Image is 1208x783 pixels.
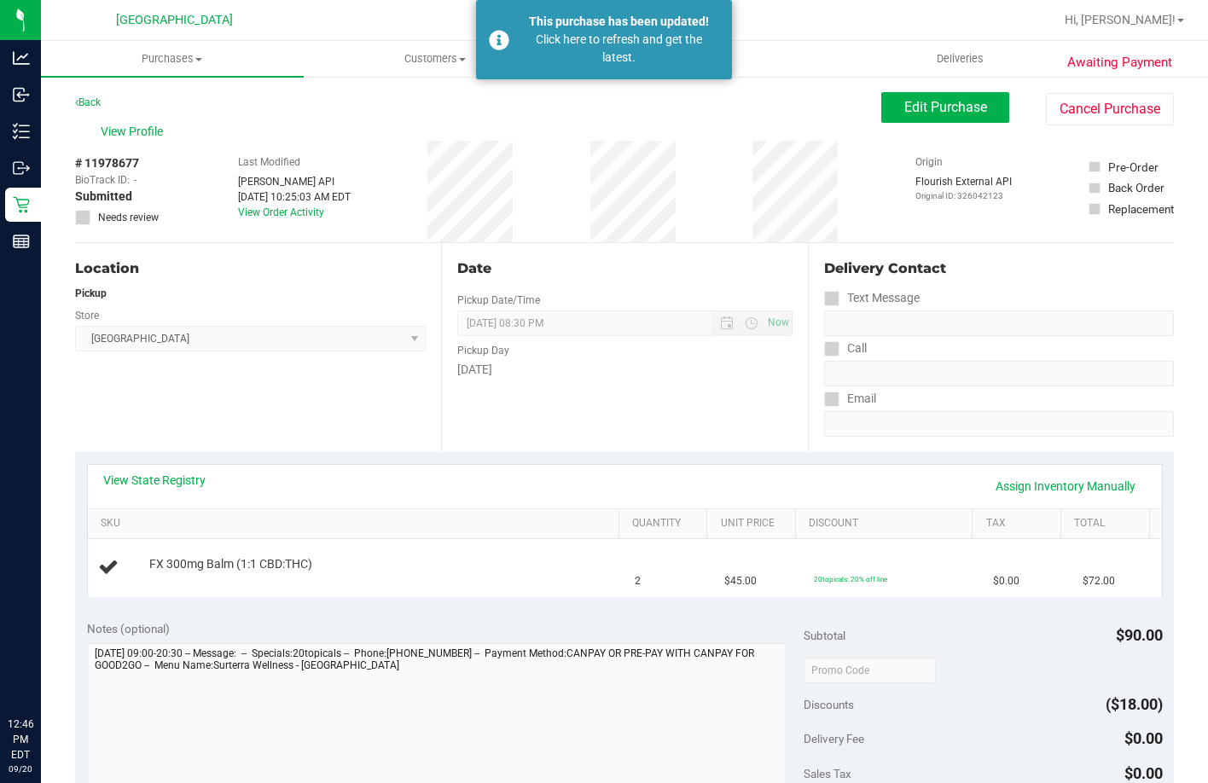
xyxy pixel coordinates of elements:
[1074,517,1142,531] a: Total
[134,172,136,188] span: -
[632,517,700,531] a: Quantity
[721,517,789,531] a: Unit Price
[824,386,876,411] label: Email
[238,206,324,218] a: View Order Activity
[519,31,719,67] div: Click here to refresh and get the latest.
[103,472,206,489] a: View State Registry
[98,210,159,225] span: Needs review
[1124,729,1163,747] span: $0.00
[457,361,792,379] div: [DATE]
[41,51,304,67] span: Purchases
[1116,626,1163,644] span: $90.00
[1106,695,1163,713] span: ($18.00)
[149,556,312,572] span: FX 300mg Balm (1:1 CBD:THC)
[238,174,351,189] div: [PERSON_NAME] API
[1067,53,1172,72] span: Awaiting Payment
[13,159,30,177] inline-svg: Outbound
[17,647,68,698] iframe: Resource center
[824,286,920,310] label: Text Message
[809,517,966,531] a: Discount
[984,472,1147,501] a: Assign Inventory Manually
[116,13,233,27] span: [GEOGRAPHIC_DATA]
[1108,159,1159,176] div: Pre-Order
[915,154,943,170] label: Origin
[904,99,987,115] span: Edit Purchase
[814,575,887,583] span: 20topicals: 20% off line
[824,361,1174,386] input: Format: (999) 999-9999
[87,622,170,635] span: Notes (optional)
[75,308,99,323] label: Store
[75,172,130,188] span: BioTrack ID:
[804,629,845,642] span: Subtotal
[824,310,1174,336] input: Format: (999) 999-9999
[804,689,854,720] span: Discounts
[8,716,33,763] p: 12:46 PM EDT
[304,41,566,77] a: Customers
[13,123,30,140] inline-svg: Inventory
[1124,764,1163,782] span: $0.00
[101,517,612,531] a: SKU
[1083,573,1115,589] span: $72.00
[804,732,864,745] span: Delivery Fee
[101,123,169,141] span: View Profile
[305,51,566,67] span: Customers
[1108,179,1164,196] div: Back Order
[457,343,509,358] label: Pickup Day
[75,287,107,299] strong: Pickup
[824,336,867,361] label: Call
[13,233,30,250] inline-svg: Reports
[457,258,792,279] div: Date
[824,258,1174,279] div: Delivery Contact
[238,154,300,170] label: Last Modified
[8,763,33,775] p: 09/20
[986,517,1054,531] a: Tax
[804,658,936,683] input: Promo Code
[1108,200,1174,217] div: Replacement
[13,49,30,67] inline-svg: Analytics
[13,196,30,213] inline-svg: Retail
[75,258,426,279] div: Location
[75,96,101,108] a: Back
[915,174,1012,202] div: Flourish External API
[41,41,304,77] a: Purchases
[993,573,1019,589] span: $0.00
[457,293,540,308] label: Pickup Date/Time
[1046,93,1174,125] button: Cancel Purchase
[75,188,132,206] span: Submitted
[519,13,719,31] div: This purchase has been updated!
[635,573,641,589] span: 2
[1065,13,1176,26] span: Hi, [PERSON_NAME]!
[914,51,1007,67] span: Deliveries
[238,189,351,205] div: [DATE] 10:25:03 AM EDT
[75,154,139,172] span: # 11978677
[13,86,30,103] inline-svg: Inbound
[828,41,1091,77] a: Deliveries
[881,92,1009,123] button: Edit Purchase
[724,573,757,589] span: $45.00
[804,767,851,780] span: Sales Tax
[915,189,1012,202] p: Original ID: 326042123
